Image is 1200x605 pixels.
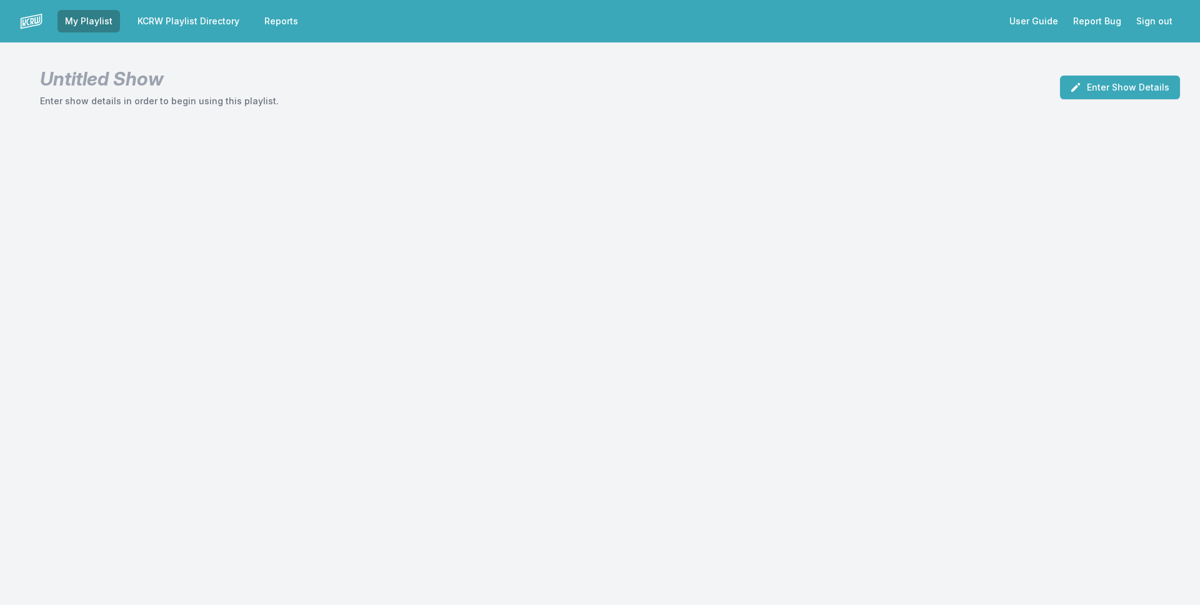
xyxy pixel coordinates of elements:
[257,10,306,32] a: Reports
[1060,76,1180,99] button: Enter Show Details
[1129,10,1180,32] button: Sign out
[57,10,120,32] a: My Playlist
[40,67,279,90] h1: Untitled Show
[40,95,279,107] p: Enter show details in order to begin using this playlist.
[1066,10,1129,32] a: Report Bug
[20,10,42,32] img: logo-white-87cec1fa9cbef997252546196dc51331.png
[1002,10,1066,32] a: User Guide
[130,10,247,32] a: KCRW Playlist Directory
